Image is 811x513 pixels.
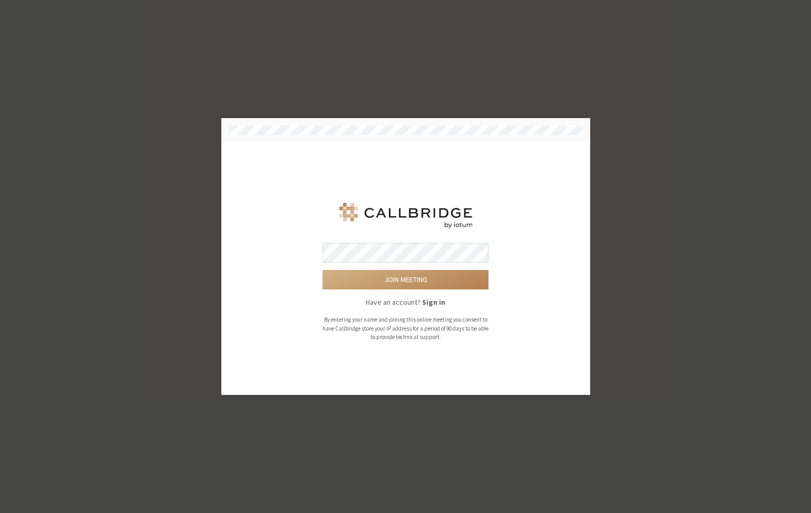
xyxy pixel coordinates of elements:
button: Sign in [422,297,445,308]
p: Have an account? [323,297,488,308]
button: Join meeting [323,270,488,289]
img: Iotum [337,203,474,228]
strong: Sign in [422,297,445,307]
p: By entering your name and joining this online meeting you consent to have Callbridge store your I... [323,315,488,342]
